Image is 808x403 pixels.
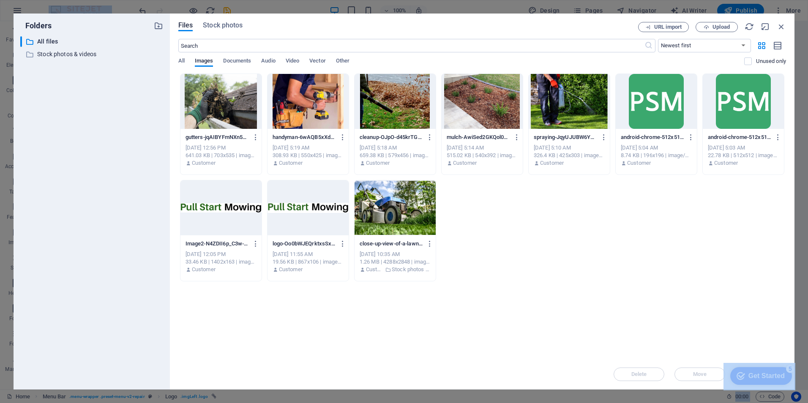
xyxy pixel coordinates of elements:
div: [DATE] 10:35 AM [360,251,431,258]
p: Image2-N4ZDII6p_C3w-EiLx4WjAg.jpg [186,240,249,248]
div: 641.03 KB | 703x535 | image/png [186,152,257,159]
span: Upload [712,25,730,30]
span: Video [286,56,299,68]
button: URL import [638,22,689,32]
div: [DATE] 11:55 AM [273,251,344,258]
span: Stock photos [203,20,243,30]
p: Customer [366,159,390,167]
div: 659.38 KB | 579x456 | image/png [360,152,431,159]
p: close-up-view-of-a-lawn-mower-cutting-grass-in-a-garden-on-a-sunny-day-IQgD9IJfeB4aC5fr_ADGBw.jpg [360,240,423,248]
div: [DATE] 12:05 PM [186,251,257,258]
span: Ballarat [7,11,30,19]
div: [DATE] 5:10 AM [534,144,605,152]
p: android-chrome-512x512-biA_zbm54wCtSlJ8luux9g.png [708,133,771,141]
div: Get Started [25,9,61,17]
p: logo-Oo0bWJEQrktxsSxNyJpPAQ.jpg [273,240,336,248]
span: Other [336,56,349,68]
p: android-chrome-512x512-biA_zbm54wCtSlJ8luux9g-vWFprg4NAqkozOCXbEVKdA.png [621,133,684,141]
i: Reload [745,22,754,31]
p: Customer [279,159,303,167]
div: Get Started 5 items remaining, 0% complete [7,4,68,22]
p: Customer [627,159,651,167]
i: Create new folder [154,21,163,30]
span: 0438 897 033 [7,29,53,37]
p: Customer [366,266,383,273]
div: 33.46 KB | 1402x163 | image/jpeg [186,258,257,266]
div: 22.78 KB | 512x512 | image/png [708,152,779,159]
p: Displays only files that are not in use on the website. Files added during this session can still... [756,57,786,65]
div: 326.4 KB | 425x303 | image/png [534,152,605,159]
p: Stock photos & videos [392,266,431,273]
p: handyman-6wAQB5xXdFZ7w2G7F0IRPA.png [273,133,336,141]
span: URL import [654,25,682,30]
div: Stock photos & videos [20,49,163,60]
div: 5 [63,2,71,10]
div: [DATE] 5:14 AM [447,144,518,152]
p: Folders [20,20,52,31]
div: 515.02 KB | 540x392 | image/png [447,152,518,159]
p: Stock photos & videos [37,49,147,59]
div: [DATE] 5:03 AM [708,144,779,152]
div: 8.74 KB | 196x196 | image/png [621,152,692,159]
div: [DATE] 5:19 AM [273,144,344,152]
p: Customer [192,159,216,167]
a: [PERSON_NAME][EMAIL_ADDRESS][DOMAIN_NAME] [9,44,180,52]
div: [DATE] 12:56 PM [186,144,257,152]
i: Minimize [761,22,770,31]
p: All files [37,37,147,46]
input: Search [178,39,644,52]
span: Images [195,56,213,68]
span: Vector [309,56,326,68]
p: Customer [714,159,738,167]
p: Customer [192,266,216,273]
p: Customer [453,159,477,167]
div: By: Customer | Folder: Stock photos & videos [360,266,431,273]
p: gutters-jqAIBYFmNXn5fGzsM-6L_g.png [186,133,249,141]
div: [DATE] 5:18 AM [360,144,431,152]
p: Customer [540,159,564,167]
span: All [178,56,185,68]
p: spraying-JqyUJUBW6Y9quIMnDqaOoA.png [534,133,597,141]
div: 19.56 KB | 867x106 | image/jpeg [273,258,344,266]
p: Customer [279,266,303,273]
p: cleanup-OJpO-d45krTGW1LlZFfX4Q.png [360,133,423,141]
p: mulch-AwiSed2GKQol00YLpufBCg.png [447,133,510,141]
i: Close [777,22,786,31]
span: Documents [223,56,251,68]
button: Upload [696,22,738,32]
div: 1.26 MB | 4288x2848 | image/jpeg [360,258,431,266]
span: 3350 [33,11,49,19]
div: 308.93 KB | 550x425 | image/png [273,152,344,159]
span: Audio [261,56,275,68]
div: ​ [20,36,22,47]
span: Files [178,20,193,30]
div: [DATE] 5:04 AM [621,144,692,152]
